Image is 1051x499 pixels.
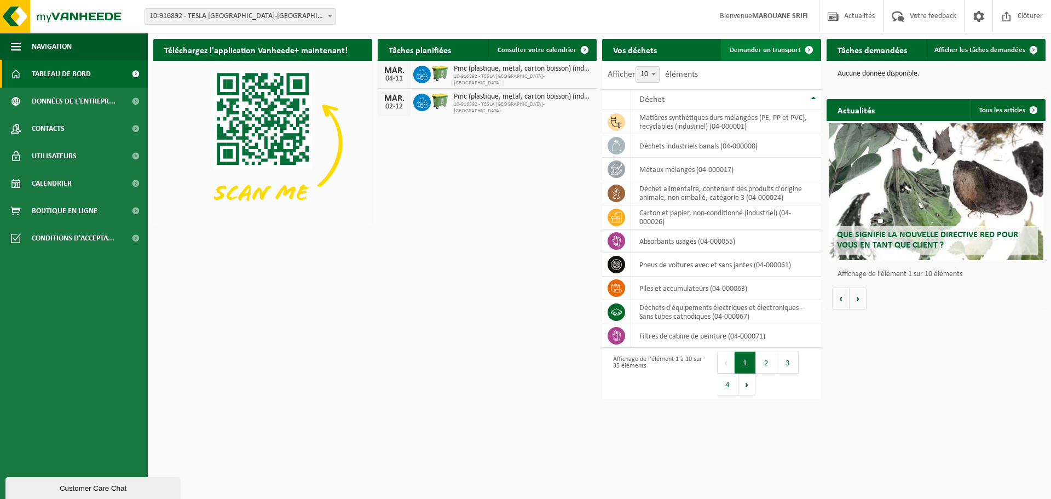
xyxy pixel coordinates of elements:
img: WB-0660-HPE-GN-50 [431,92,449,111]
span: 10 [636,67,659,82]
a: Demander un transport [721,39,820,61]
td: Piles et accumulateurs (04-000063) [631,277,821,300]
div: 02-12 [383,103,405,111]
button: 4 [717,374,738,395]
h2: Actualités [827,99,886,121]
td: absorbants usagés (04-000055) [631,230,821,253]
span: Calendrier [32,170,72,197]
div: MAR. [383,94,405,103]
label: Afficher éléments [608,70,698,79]
td: matières synthétiques durs mélangées (PE, PP et PVC), recyclables (industriel) (04-000001) [631,110,821,134]
td: déchets d'équipements électriques et électroniques - Sans tubes cathodiques (04-000067) [631,300,821,324]
td: pneus de voitures avec et sans jantes (04-000061) [631,253,821,277]
button: Previous [717,352,735,374]
span: 10-916892 - TESLA BELGIUM-DROGENBOS - DROGENBOS [145,8,336,25]
span: Conditions d'accepta... [32,225,114,252]
button: Vorige [832,288,850,309]
a: Afficher les tâches demandées [926,39,1044,61]
a: Consulter votre calendrier [489,39,596,61]
td: métaux mélangés (04-000017) [631,158,821,181]
img: WB-0660-HPE-GN-50 [431,64,449,83]
button: 1 [735,352,756,374]
td: déchets industriels banals (04-000008) [631,134,821,158]
span: 10-916892 - TESLA [GEOGRAPHIC_DATA]-[GEOGRAPHIC_DATA] [454,73,591,87]
td: filtres de cabine de peinture (04-000071) [631,324,821,348]
a: Que signifie la nouvelle directive RED pour vous en tant que client ? [829,123,1043,260]
button: Next [738,374,755,395]
span: Tableau de bord [32,60,91,88]
span: Utilisateurs [32,142,77,170]
div: 04-11 [383,75,405,83]
span: Demander un transport [730,47,801,54]
span: Afficher les tâches demandées [934,47,1025,54]
span: Pmc (plastique, métal, carton boisson) (industriel) [454,65,591,73]
p: Aucune donnée disponible. [838,70,1035,78]
span: Navigation [32,33,72,60]
span: 10-916892 - TESLA BELGIUM-DROGENBOS - DROGENBOS [145,9,336,24]
h2: Tâches planifiées [378,39,462,60]
a: Tous les articles [971,99,1044,121]
button: 3 [777,352,799,374]
td: déchet alimentaire, contenant des produits d'origine animale, non emballé, catégorie 3 (04-000024) [631,181,821,205]
h2: Tâches demandées [827,39,918,60]
td: carton et papier, non-conditionné (industriel) (04-000026) [631,205,821,230]
span: Que signifie la nouvelle directive RED pour vous en tant que client ? [837,231,1018,250]
div: MAR. [383,66,405,75]
h2: Téléchargez l'application Vanheede+ maintenant! [153,39,359,60]
p: Affichage de l'élément 1 sur 10 éléments [838,271,1040,278]
button: 2 [756,352,777,374]
button: Volgende [850,288,867,309]
span: 10 [636,66,660,83]
span: Données de l'entrepr... [32,88,116,115]
span: Consulter votre calendrier [498,47,576,54]
img: Download de VHEPlus App [153,61,372,225]
h2: Vos déchets [602,39,668,60]
div: Affichage de l'élément 1 à 10 sur 35 éléments [608,351,706,397]
span: Boutique en ligne [32,197,97,225]
span: 10-916892 - TESLA [GEOGRAPHIC_DATA]-[GEOGRAPHIC_DATA] [454,101,591,114]
span: Contacts [32,115,65,142]
span: Pmc (plastique, métal, carton boisson) (industriel) [454,93,591,101]
span: Déchet [639,95,665,104]
strong: MAROUANE SRIFI [752,12,808,20]
iframe: chat widget [5,475,183,499]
